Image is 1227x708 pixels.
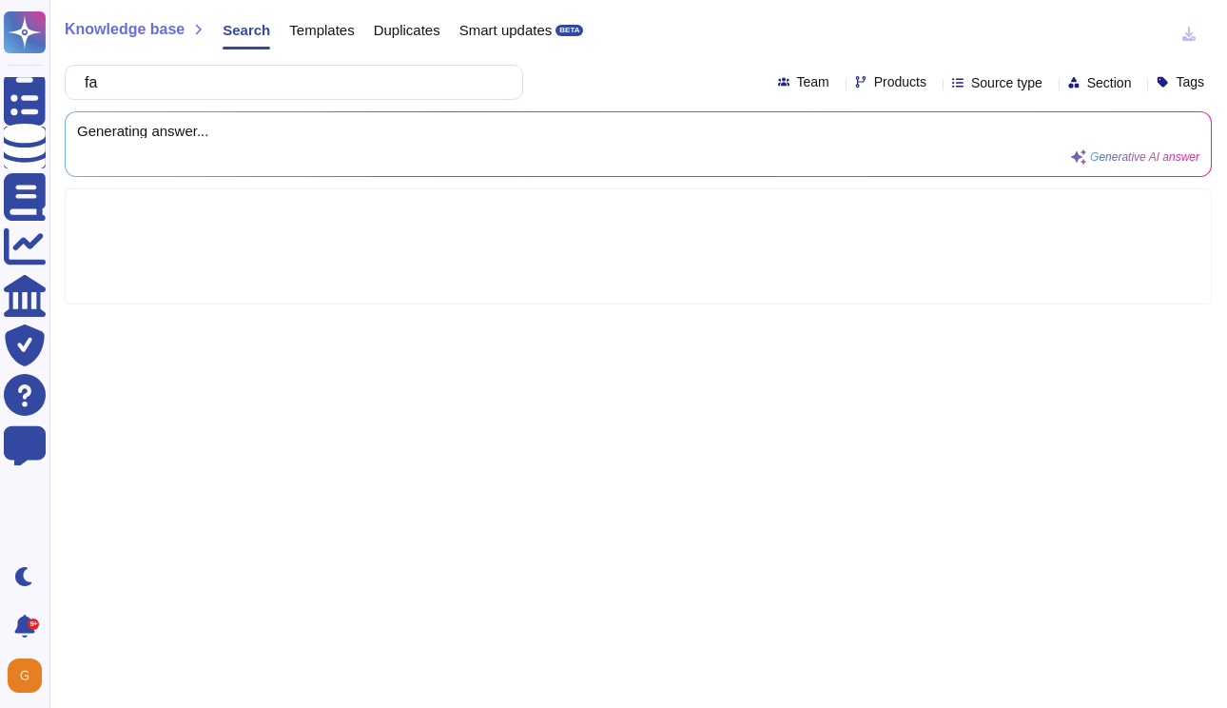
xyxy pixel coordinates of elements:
div: BETA [555,25,583,36]
span: Tags [1176,75,1204,88]
span: Templates [289,23,354,37]
span: Products [874,75,926,88]
input: Search a question or template... [75,66,503,99]
button: user [4,655,55,697]
span: Search [223,23,270,37]
img: user [8,659,42,693]
span: Team [797,75,829,88]
span: Knowledge base [65,22,185,37]
span: Section [1087,76,1132,89]
span: Duplicates [374,23,440,37]
span: Source type [971,76,1042,89]
span: Generating answer... [77,124,1199,138]
span: Smart updates [459,23,553,37]
span: Generative AI answer [1090,151,1199,163]
div: 9+ [28,619,39,630]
